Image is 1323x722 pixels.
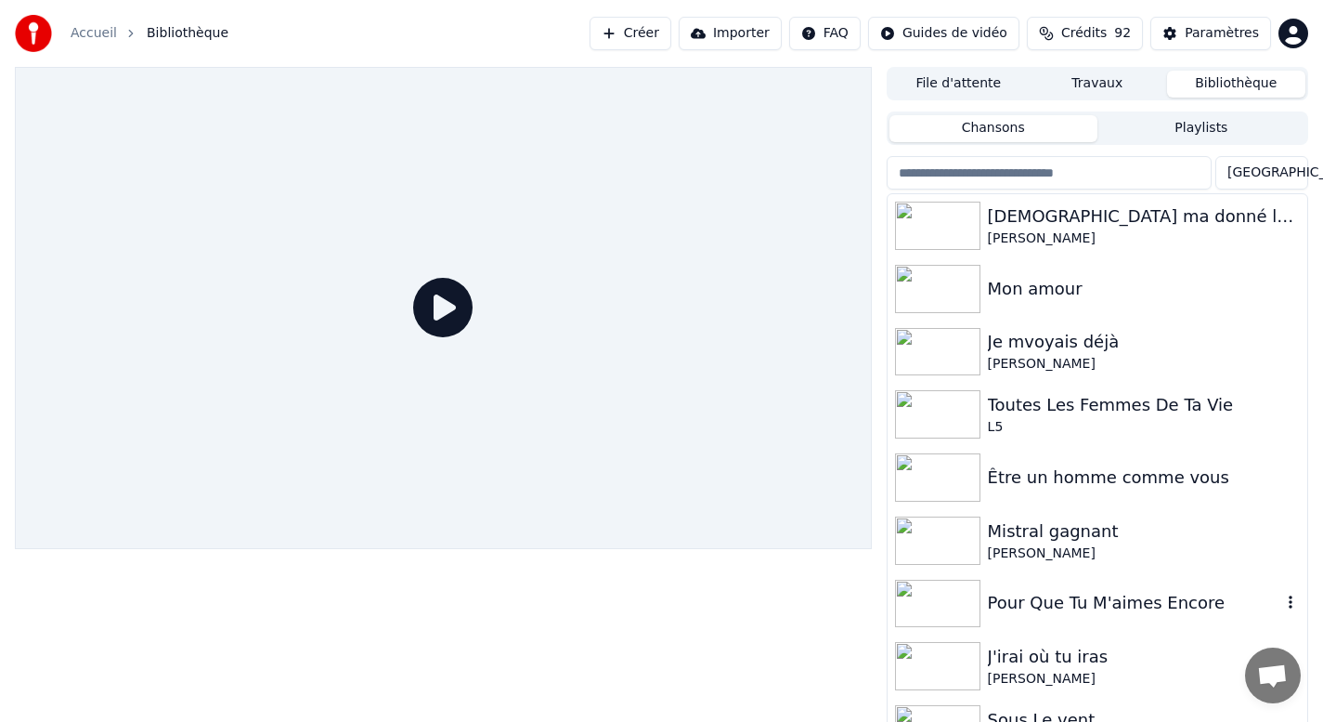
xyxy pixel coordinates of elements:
div: Paramètres [1185,24,1259,43]
div: Je mvoyais déjà [988,329,1300,355]
div: L5 [988,418,1300,437]
div: Être un homme comme vous [988,465,1300,491]
div: [PERSON_NAME] [988,355,1300,374]
span: Crédits [1061,24,1107,43]
div: Ouvrir le chat [1245,648,1301,703]
div: [PERSON_NAME] [988,670,1300,689]
span: 92 [1114,24,1131,43]
button: Importer [679,17,782,50]
button: Travaux [1028,71,1166,98]
div: Pour Que Tu M'aimes Encore [988,590,1281,616]
div: Mistral gagnant [988,519,1300,545]
div: [PERSON_NAME] [988,545,1300,563]
div: Mon amour [988,276,1300,302]
div: [DEMOGRAPHIC_DATA] ma donné la [DEMOGRAPHIC_DATA] [988,203,1300,230]
button: Paramètres [1150,17,1271,50]
button: File d'attente [889,71,1028,98]
button: Playlists [1097,115,1305,142]
nav: breadcrumb [71,24,228,43]
button: FAQ [789,17,861,50]
button: Guides de vidéo [868,17,1019,50]
button: Bibliothèque [1167,71,1305,98]
img: youka [15,15,52,52]
span: Bibliothèque [147,24,228,43]
div: Toutes Les Femmes De Ta Vie [988,392,1300,418]
div: J'irai où tu iras [988,644,1300,670]
a: Accueil [71,24,117,43]
div: [PERSON_NAME] [988,230,1300,248]
button: Chansons [889,115,1097,142]
button: Crédits92 [1027,17,1143,50]
button: Créer [590,17,671,50]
